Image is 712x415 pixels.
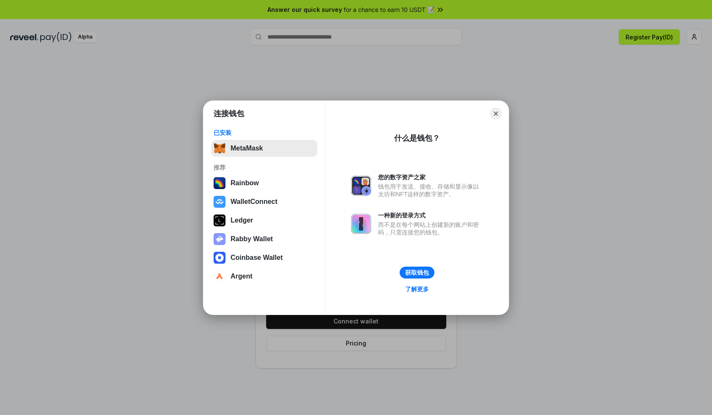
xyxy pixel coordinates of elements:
[394,133,440,143] div: 什么是钱包？
[211,175,317,192] button: Rainbow
[378,173,483,181] div: 您的数字资产之家
[231,254,283,262] div: Coinbase Wallet
[211,212,317,229] button: Ledger
[214,177,225,189] img: svg+xml,%3Csvg%20width%3D%22120%22%20height%3D%22120%22%20viewBox%3D%220%200%20120%20120%22%20fil...
[211,268,317,285] button: Argent
[214,214,225,226] img: svg+xml,%3Csvg%20xmlns%3D%22http%3A%2F%2Fwww.w3.org%2F2000%2Fsvg%22%20width%3D%2228%22%20height%3...
[378,212,483,219] div: 一种新的登录方式
[214,109,244,119] h1: 连接钱包
[405,269,429,276] div: 获取钱包
[351,214,371,234] img: svg+xml,%3Csvg%20xmlns%3D%22http%3A%2F%2Fwww.w3.org%2F2000%2Fsvg%22%20fill%3D%22none%22%20viewBox...
[214,129,315,136] div: 已安装
[211,231,317,248] button: Rabby Wallet
[400,267,434,279] button: 获取钱包
[400,284,434,295] a: 了解更多
[231,235,273,243] div: Rabby Wallet
[231,179,259,187] div: Rainbow
[214,196,225,208] img: svg+xml,%3Csvg%20width%3D%2228%22%20height%3D%2228%22%20viewBox%3D%220%200%2028%2028%22%20fill%3D...
[231,217,253,224] div: Ledger
[211,140,317,157] button: MetaMask
[231,198,278,206] div: WalletConnect
[405,285,429,293] div: 了解更多
[351,175,371,196] img: svg+xml,%3Csvg%20xmlns%3D%22http%3A%2F%2Fwww.w3.org%2F2000%2Fsvg%22%20fill%3D%22none%22%20viewBox...
[214,270,225,282] img: svg+xml,%3Csvg%20width%3D%2228%22%20height%3D%2228%22%20viewBox%3D%220%200%2028%2028%22%20fill%3D...
[214,252,225,264] img: svg+xml,%3Csvg%20width%3D%2228%22%20height%3D%2228%22%20viewBox%3D%220%200%2028%2028%22%20fill%3D...
[211,193,317,210] button: WalletConnect
[231,145,263,152] div: MetaMask
[211,249,317,266] button: Coinbase Wallet
[490,108,502,120] button: Close
[214,233,225,245] img: svg+xml,%3Csvg%20xmlns%3D%22http%3A%2F%2Fwww.w3.org%2F2000%2Fsvg%22%20fill%3D%22none%22%20viewBox...
[378,183,483,198] div: 钱包用于发送、接收、存储和显示像以太坊和NFT这样的数字资产。
[231,273,253,280] div: Argent
[214,164,315,171] div: 推荐
[214,142,225,154] img: svg+xml,%3Csvg%20fill%3D%22none%22%20height%3D%2233%22%20viewBox%3D%220%200%2035%2033%22%20width%...
[378,221,483,236] div: 而不是在每个网站上创建新的账户和密码，只需连接您的钱包。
